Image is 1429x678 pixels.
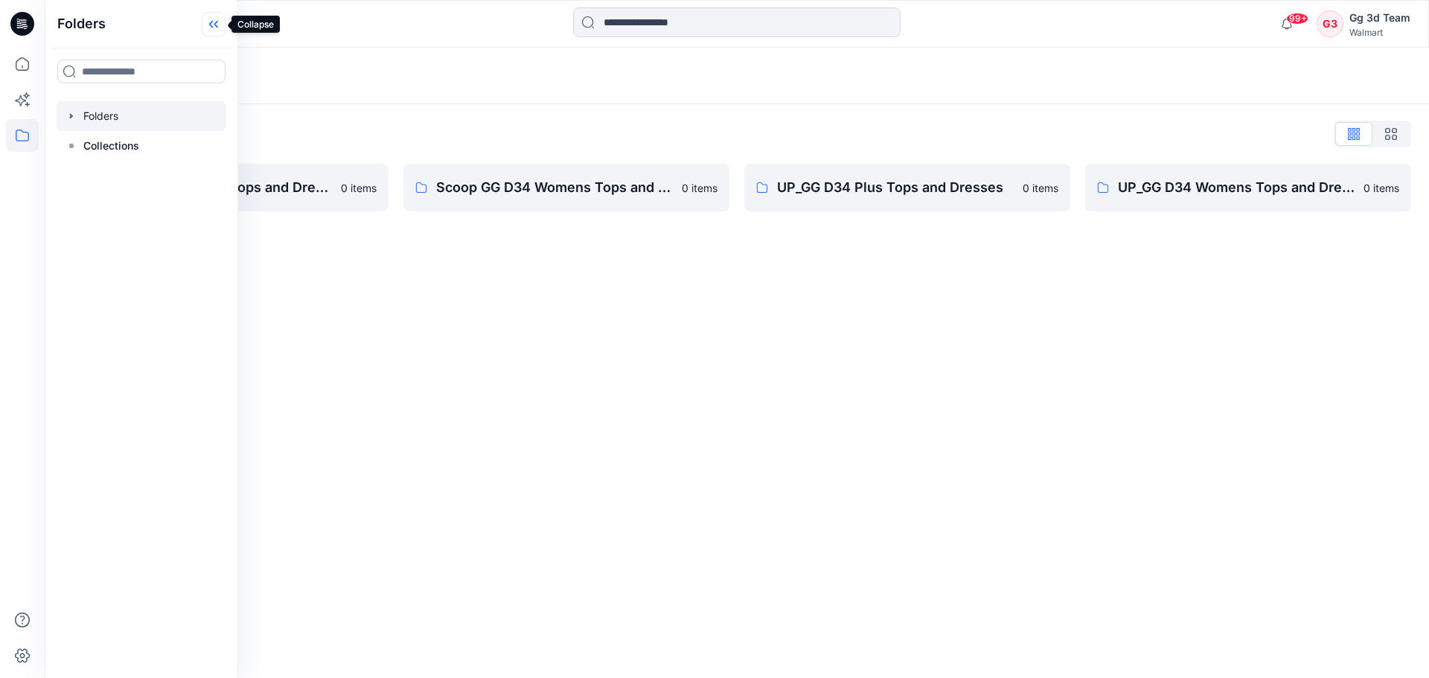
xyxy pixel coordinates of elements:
[682,180,717,196] p: 0 items
[403,164,729,211] a: Scoop GG D34 Womens Tops and Dresses0 items
[436,177,673,198] p: Scoop GG D34 Womens Tops and Dresses
[777,177,1014,198] p: UP_GG D34 Plus Tops and Dresses
[1364,180,1399,196] p: 0 items
[744,164,1070,211] a: UP_GG D34 Plus Tops and Dresses0 items
[1023,180,1058,196] p: 0 items
[1317,10,1343,37] div: G3
[341,180,377,196] p: 0 items
[1286,13,1308,25] span: 99+
[1118,177,1355,198] p: UP_GG D34 Womens Tops and Dresses
[1085,164,1411,211] a: UP_GG D34 Womens Tops and Dresses0 items
[1349,9,1410,27] div: Gg 3d Team
[83,137,139,155] p: Collections
[1349,27,1410,38] div: Walmart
